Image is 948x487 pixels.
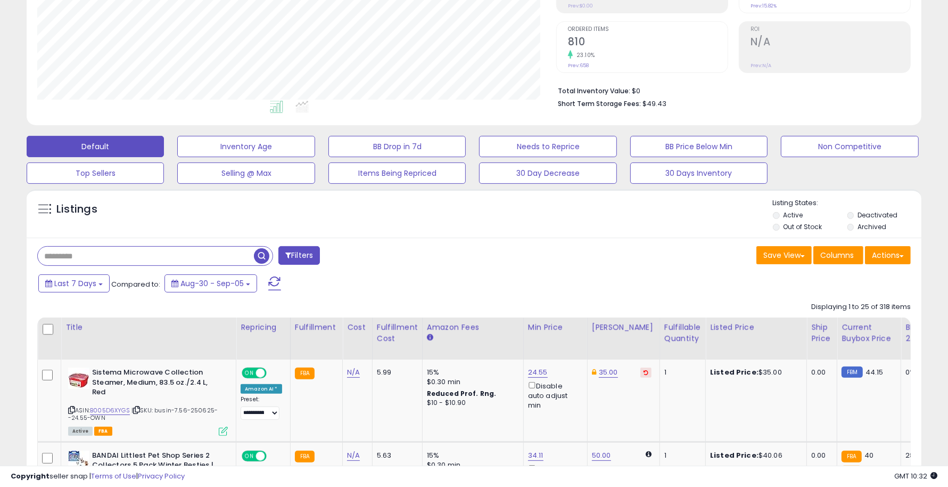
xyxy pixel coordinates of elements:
a: B005D6XYGS [90,406,130,415]
a: 50.00 [592,450,611,461]
span: 44.15 [865,367,884,377]
div: seller snap | | [11,472,185,482]
button: Filters [278,246,320,265]
span: ON [243,369,256,378]
div: $10 - $10.90 [427,399,515,408]
a: 35.00 [599,367,618,378]
b: Short Term Storage Fees: [558,99,641,108]
div: 5.99 [377,368,414,377]
span: Columns [820,250,854,261]
button: Needs to Reprice [479,136,616,157]
p: Listing States: [773,198,921,208]
a: N/A [347,450,360,461]
small: FBA [295,368,315,379]
small: FBA [295,451,315,462]
div: Listed Price [710,322,802,333]
div: BB Share 24h. [905,322,944,344]
h2: 810 [568,36,728,50]
button: Aug-30 - Sep-05 [164,274,257,293]
span: OFF [265,369,282,378]
span: | SKU: busin-7.56-250625--24.55-OWN [68,406,218,422]
img: 411is4WcNrL._SL40_.jpg [68,368,89,389]
b: Listed Price: [710,367,759,377]
span: Last 7 Days [54,278,96,289]
div: Displaying 1 to 25 of 318 items [811,302,911,312]
div: Cost [347,322,368,333]
button: Selling @ Max [177,163,315,184]
span: FBA [94,427,112,436]
li: $0 [558,84,903,96]
div: Fulfillment Cost [377,322,418,344]
h2: N/A [751,36,910,50]
div: Amazon AI * [241,384,282,394]
button: Items Being Repriced [328,163,466,184]
small: Prev: 658 [568,62,589,69]
a: 24.55 [528,367,548,378]
div: Repricing [241,322,286,333]
button: BB Price Below Min [630,136,768,157]
button: Last 7 Days [38,274,110,293]
button: 30 Day Decrease [479,163,616,184]
div: 15% [427,368,515,377]
div: Title [65,322,232,333]
div: 0.00 [811,451,829,460]
div: $40.06 [710,451,798,460]
a: 34.11 [528,450,543,461]
button: Non Competitive [781,136,918,157]
label: Active [783,210,803,220]
div: ASIN: [68,368,228,435]
label: Archived [858,222,886,231]
div: Amazon Fees [427,322,519,333]
b: Total Inventory Value: [558,86,630,95]
small: FBM [842,367,862,378]
small: Prev: N/A [751,62,771,69]
div: Disable auto adjust min [528,380,579,410]
span: 40 [864,450,873,460]
div: Min Price [528,322,583,333]
span: Ordered Items [568,27,728,33]
b: Listed Price: [710,450,759,460]
small: Prev: 15.82% [751,3,777,9]
div: Fulfillable Quantity [664,322,701,344]
span: All listings currently available for purchase on Amazon [68,427,93,436]
a: Terms of Use [91,471,136,481]
div: 0% [905,368,941,377]
div: $0.30 min [427,377,515,387]
span: ON [243,451,256,460]
span: ROI [751,27,910,33]
strong: Copyright [11,471,50,481]
a: Privacy Policy [138,471,185,481]
button: Inventory Age [177,136,315,157]
small: Amazon Fees. [427,333,433,343]
img: 41u0KU+3e2L._SL40_.jpg [68,451,89,472]
div: Fulfillment [295,322,338,333]
label: Out of Stock [783,222,822,231]
small: 23.10% [573,51,595,59]
span: Compared to: [111,279,160,289]
button: Save View [756,246,812,264]
h5: Listings [56,202,97,217]
div: [PERSON_NAME] [592,322,655,333]
div: 28% [905,451,941,460]
small: FBA [842,451,861,462]
button: Columns [813,246,863,264]
button: Actions [865,246,911,264]
div: 15% [427,451,515,460]
div: Current Buybox Price [842,322,896,344]
div: 1 [664,451,697,460]
div: 5.63 [377,451,414,460]
button: 30 Days Inventory [630,163,768,184]
label: Deactivated [858,210,897,220]
b: Reduced Prof. Rng. [427,389,497,398]
b: Sistema Microwave Collection Steamer, Medium, 83.5 oz./2.4 L, Red [92,368,221,400]
div: 0.00 [811,368,829,377]
div: Ship Price [811,322,832,344]
button: Top Sellers [27,163,164,184]
a: N/A [347,367,360,378]
div: 1 [664,368,697,377]
span: 2025-09-13 10:32 GMT [894,471,937,481]
span: Aug-30 - Sep-05 [180,278,244,289]
span: $49.43 [642,99,666,109]
small: Prev: $0.00 [568,3,593,9]
div: $35.00 [710,368,798,377]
